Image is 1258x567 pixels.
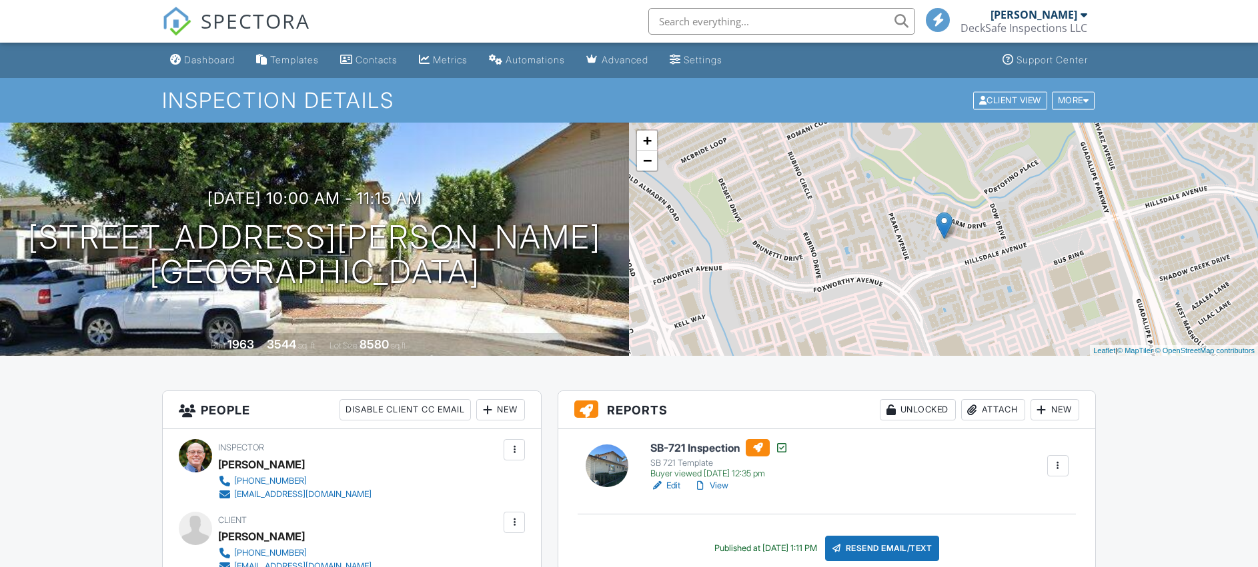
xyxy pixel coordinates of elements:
[714,543,817,554] div: Published at [DATE] 1:11 PM
[476,399,525,420] div: New
[391,340,408,350] span: sq.ft.
[1031,399,1079,420] div: New
[650,439,788,479] a: SB-721 Inspection SB 721 Template Buyer viewed [DATE] 12:35 pm
[218,442,264,452] span: Inspector
[433,54,468,65] div: Metrics
[961,21,1087,35] div: DeckSafe Inspections LLC
[484,48,570,73] a: Automations (Basic)
[163,391,541,429] h3: People
[28,220,601,290] h1: [STREET_ADDRESS][PERSON_NAME] [GEOGRAPHIC_DATA]
[165,48,240,73] a: Dashboard
[825,536,940,561] div: Resend Email/Text
[650,468,788,479] div: Buyer viewed [DATE] 12:35 pm
[218,526,305,546] div: [PERSON_NAME]
[234,489,372,500] div: [EMAIL_ADDRESS][DOMAIN_NAME]
[637,131,657,151] a: Zoom in
[650,479,680,492] a: Edit
[211,340,225,350] span: Built
[991,8,1077,21] div: [PERSON_NAME]
[234,476,307,486] div: [PHONE_NUMBER]
[602,54,648,65] div: Advanced
[664,48,728,73] a: Settings
[1090,345,1258,356] div: |
[218,454,305,474] div: [PERSON_NAME]
[270,54,319,65] div: Templates
[201,7,310,35] span: SPECTORA
[694,479,728,492] a: View
[335,48,403,73] a: Contacts
[298,340,317,350] span: sq. ft.
[162,7,191,36] img: The Best Home Inspection Software - Spectora
[973,91,1047,109] div: Client View
[972,95,1051,105] a: Client View
[340,399,471,420] div: Disable Client CC Email
[581,48,654,73] a: Advanced
[162,18,310,46] a: SPECTORA
[356,54,398,65] div: Contacts
[234,548,307,558] div: [PHONE_NUMBER]
[218,474,372,488] a: [PHONE_NUMBER]
[207,189,422,207] h3: [DATE] 10:00 am - 11:15 am
[650,439,788,456] h6: SB-721 Inspection
[251,48,324,73] a: Templates
[506,54,565,65] div: Automations
[267,337,296,351] div: 3544
[227,337,254,351] div: 1963
[684,54,722,65] div: Settings
[1052,91,1095,109] div: More
[162,89,1096,112] h1: Inspection Details
[184,54,235,65] div: Dashboard
[218,546,372,560] a: [PHONE_NUMBER]
[360,337,389,351] div: 8580
[961,399,1025,420] div: Attach
[650,458,788,468] div: SB 721 Template
[330,340,358,350] span: Lot Size
[414,48,473,73] a: Metrics
[997,48,1093,73] a: Support Center
[558,391,1095,429] h3: Reports
[1017,54,1088,65] div: Support Center
[1155,346,1255,354] a: © OpenStreetMap contributors
[218,488,372,501] a: [EMAIL_ADDRESS][DOMAIN_NAME]
[218,515,247,525] span: Client
[880,399,956,420] div: Unlocked
[1117,346,1153,354] a: © MapTiler
[1093,346,1115,354] a: Leaflet
[637,151,657,171] a: Zoom out
[648,8,915,35] input: Search everything...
